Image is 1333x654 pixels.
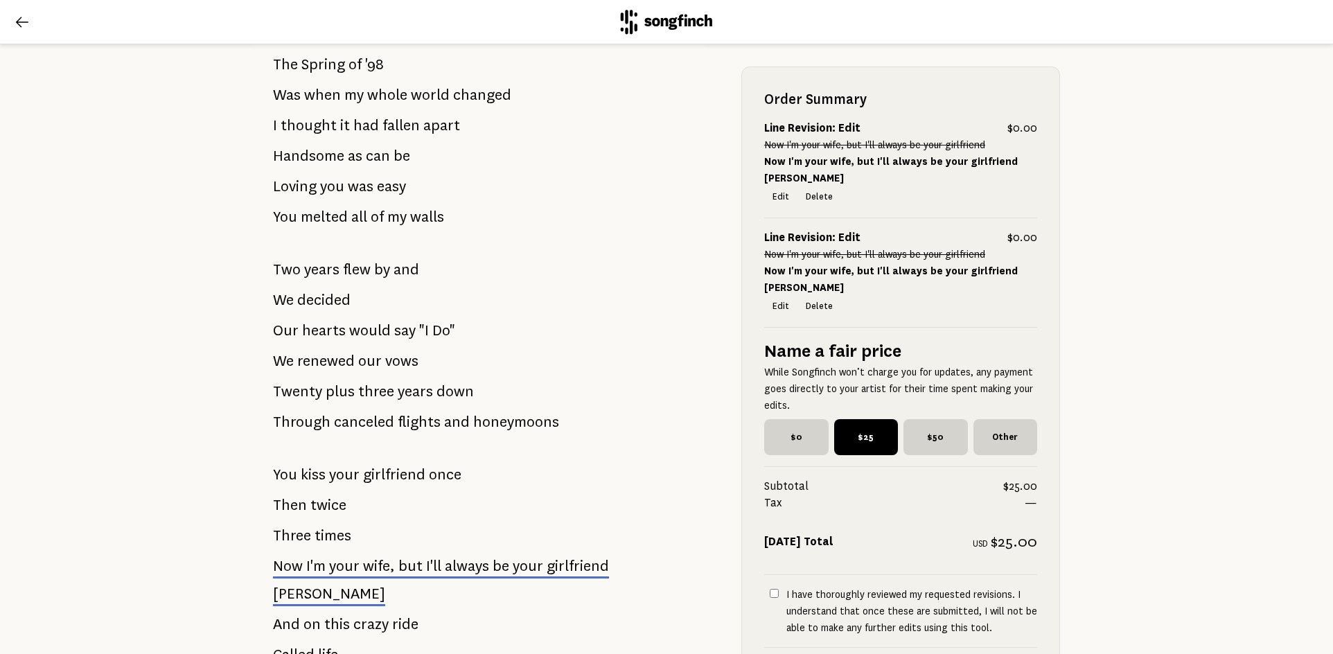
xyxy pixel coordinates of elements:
span: Subtotal [764,478,1003,495]
span: The [273,51,298,78]
span: girlfriend [363,461,425,488]
span: all [351,203,367,231]
span: $50 [903,419,968,455]
span: honeymoons [473,408,559,436]
input: I have thoroughly reviewed my requested revisions. I understand that once these are submitted, I ... [770,589,779,598]
strong: Line Revision: Edit [764,122,860,134]
span: '98 [365,51,384,78]
span: by [374,256,390,283]
span: Three [273,522,311,549]
span: $25 [834,419,899,455]
span: Was [273,81,301,109]
span: walls [410,203,444,231]
span: down [436,378,474,405]
span: Twenty [273,378,322,405]
strong: Now I'm your wife, but I'll always be your girlfriend [PERSON_NAME] [764,156,1018,184]
span: whole [367,81,407,109]
span: fallen [382,112,420,139]
span: and [394,256,419,283]
span: renewed [297,347,355,375]
span: canceled [334,408,394,436]
span: And [273,610,300,638]
span: Handsome [273,142,344,170]
span: changed [453,81,511,109]
span: easy [377,173,406,200]
span: had [353,112,379,139]
span: kiss [301,461,326,488]
span: $25.00 [1003,478,1037,495]
span: you [320,173,344,200]
span: apart [423,112,460,139]
s: Now I'm your wife, but I'll always be your girlfriend [764,249,985,260]
span: three [358,378,394,405]
span: it [340,112,350,139]
strong: Line Revision: Edit [764,231,860,244]
span: say [394,317,416,344]
span: your [513,558,543,574]
span: and [444,408,470,436]
span: times [315,522,351,549]
span: — [1025,495,1037,511]
span: Two [273,256,301,283]
h5: Name a fair price [764,339,1037,364]
span: always [445,558,489,574]
span: Other [973,419,1038,455]
span: but [398,558,423,574]
span: Loving [273,173,317,200]
span: this [324,610,350,638]
span: decided [297,286,351,314]
span: flew [343,256,371,283]
h2: Order Summary [764,89,1037,109]
span: world [411,81,450,109]
span: years [304,256,339,283]
span: We [273,347,294,375]
span: vows [385,347,418,375]
span: of [348,51,362,78]
button: Delete [797,297,841,316]
span: was [348,173,373,200]
span: be [493,558,509,574]
span: years [398,378,433,405]
s: Now I'm your wife, but I'll always be your girlfriend [764,139,985,150]
p: I have thoroughly reviewed my requested revisions. I understand that once these are submitted, I ... [786,586,1037,636]
span: once [429,461,461,488]
span: be [394,142,410,170]
span: girlfriend [547,558,609,574]
button: Edit [764,187,797,206]
span: $25.00 [991,533,1037,550]
strong: [DATE] Total [764,536,833,548]
span: on [303,610,321,638]
p: While Songfinch won’t charge you for updates, any payment goes directly to your artist for their ... [764,364,1037,414]
span: [PERSON_NAME] [273,585,385,602]
span: I'm [306,558,326,574]
span: thought [281,112,337,139]
span: Spring [301,51,345,78]
strong: Now I'm your wife, but I'll always be your girlfriend [PERSON_NAME] [764,265,1018,293]
span: your [329,461,360,488]
span: $0.00 [1007,229,1037,246]
span: Our [273,317,299,344]
span: our [358,347,382,375]
span: You [273,203,297,231]
span: $0 [764,419,829,455]
span: of [371,203,384,231]
span: I [273,112,277,139]
span: I'll [426,558,441,574]
span: wife, [363,558,395,574]
button: Edit [764,297,797,316]
span: as [348,142,362,170]
span: your [329,558,360,574]
span: Now [273,558,303,574]
span: crazy [353,610,389,638]
span: ride [392,610,418,638]
span: flights [398,408,441,436]
span: Do" [432,317,455,344]
span: melted [301,203,348,231]
span: $0.00 [1007,120,1037,136]
span: my [344,81,364,109]
span: Then [273,491,307,519]
span: "I [419,317,429,344]
span: plus [326,378,355,405]
span: my [387,203,407,231]
button: Delete [797,187,841,206]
